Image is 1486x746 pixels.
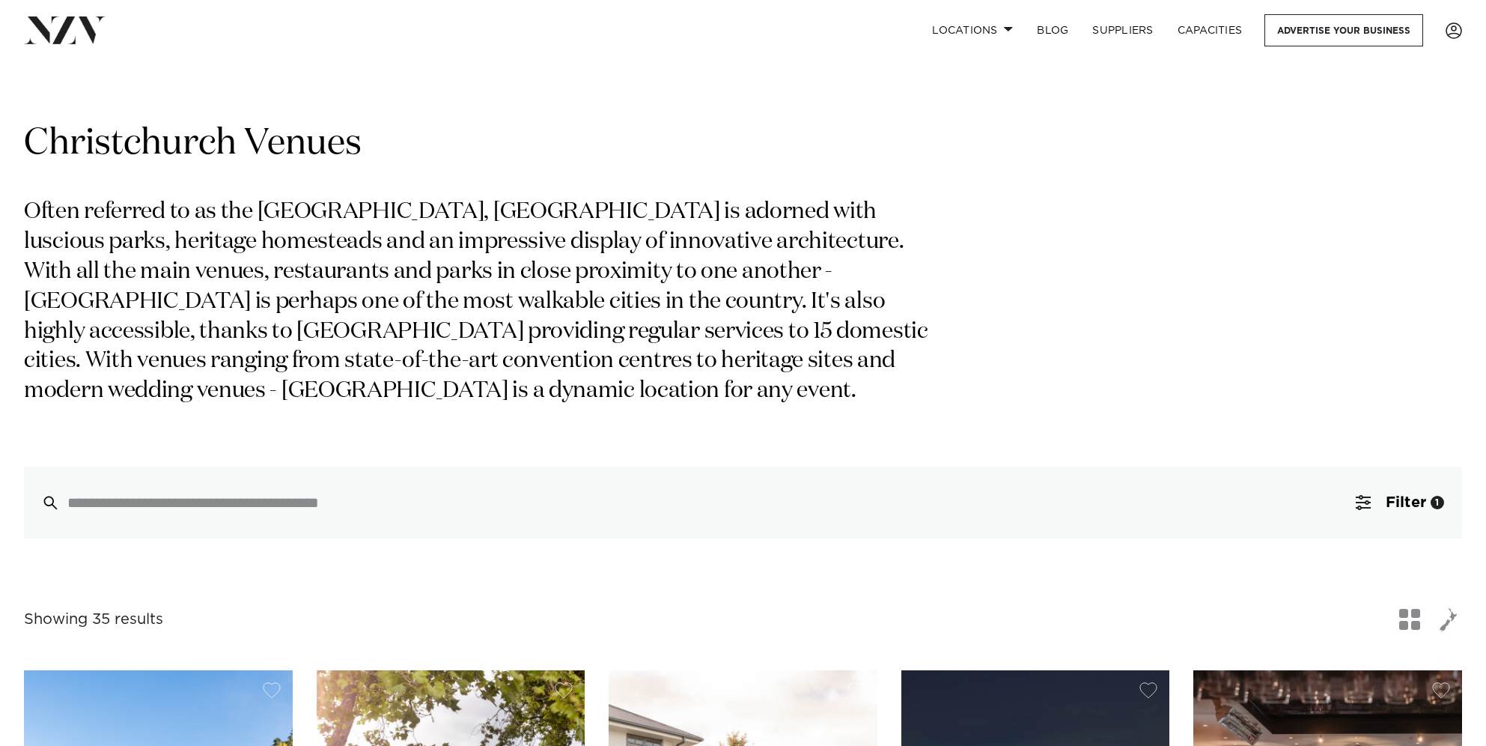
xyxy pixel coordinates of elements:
div: Showing 35 results [24,608,163,631]
a: BLOG [1025,14,1080,46]
a: Capacities [1166,14,1255,46]
button: Filter1 [1338,467,1462,539]
a: Advertise your business [1264,14,1423,46]
a: SUPPLIERS [1080,14,1165,46]
a: Locations [920,14,1025,46]
div: 1 [1431,496,1444,509]
p: Often referred to as the [GEOGRAPHIC_DATA], [GEOGRAPHIC_DATA] is adorned with luscious parks, her... [24,198,949,407]
h1: Christchurch Venues [24,121,1462,168]
img: nzv-logo.png [24,16,106,43]
span: Filter [1386,495,1426,510]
